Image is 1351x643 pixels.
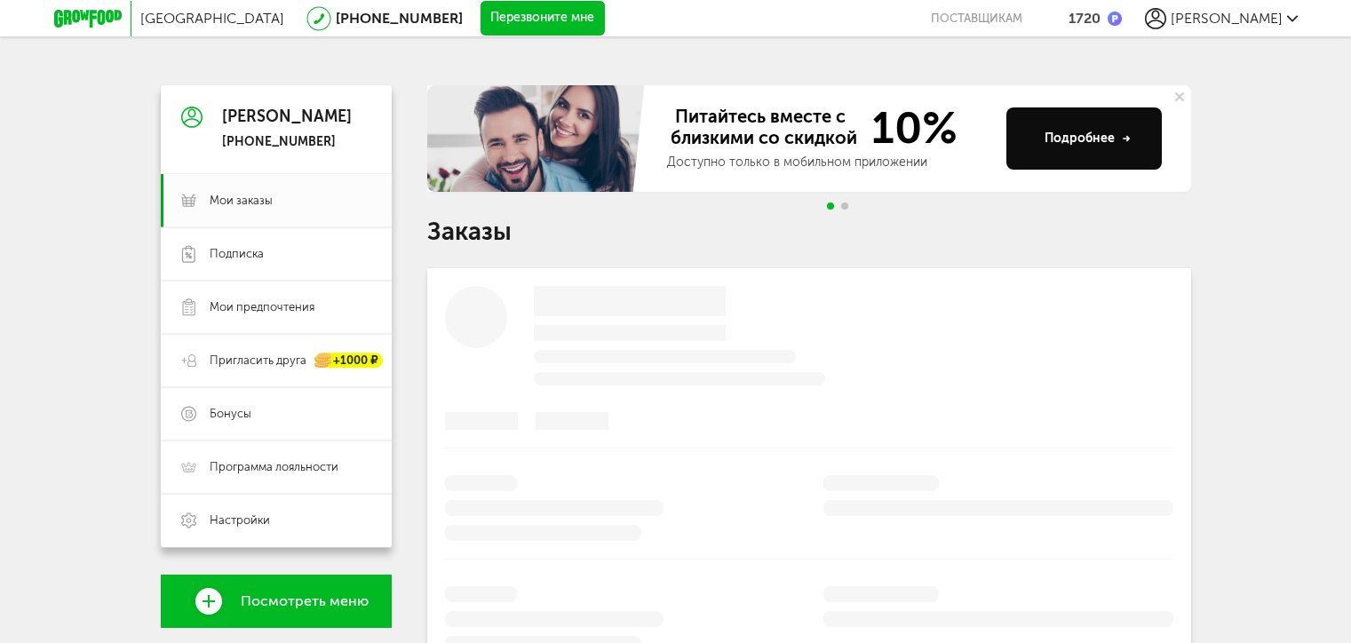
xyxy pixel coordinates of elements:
span: Питайтесь вместе с близкими со скидкой [667,106,861,150]
a: Мои заказы [161,174,392,227]
span: Go to slide 2 [841,202,848,210]
button: Подробнее [1006,107,1162,170]
img: bonus_p.2f9b352.png [1108,12,1122,26]
span: 10% [861,106,958,150]
a: Подписка [161,227,392,281]
a: Программа лояльности [161,441,392,494]
span: Мои заказы [210,193,273,209]
span: Бонусы [210,406,251,422]
img: family-banner.579af9d.jpg [427,85,649,192]
a: Пригласить друга +1000 ₽ [161,334,392,387]
span: Go to slide 1 [827,202,834,210]
div: [PERSON_NAME] [222,108,352,126]
a: Посмотреть меню [161,575,392,628]
div: 1720 [1069,10,1101,27]
span: Программа лояльности [210,459,338,475]
span: Пригласить друга [210,353,306,369]
span: Подписка [210,246,264,262]
h1: Заказы [427,220,1191,243]
a: [PHONE_NUMBER] [336,10,463,27]
a: Настройки [161,494,392,547]
span: Настройки [210,512,270,528]
div: Доступно только в мобильном приложении [667,154,992,171]
a: Мои предпочтения [161,281,392,334]
span: Посмотреть меню [241,593,369,609]
span: [GEOGRAPHIC_DATA] [140,10,284,27]
span: Мои предпочтения [210,299,314,315]
div: +1000 ₽ [315,353,383,369]
div: [PHONE_NUMBER] [222,134,352,150]
span: [PERSON_NAME] [1171,10,1283,27]
div: Подробнее [1045,130,1131,147]
button: Перезвоните мне [481,1,605,36]
a: Бонусы [161,387,392,441]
